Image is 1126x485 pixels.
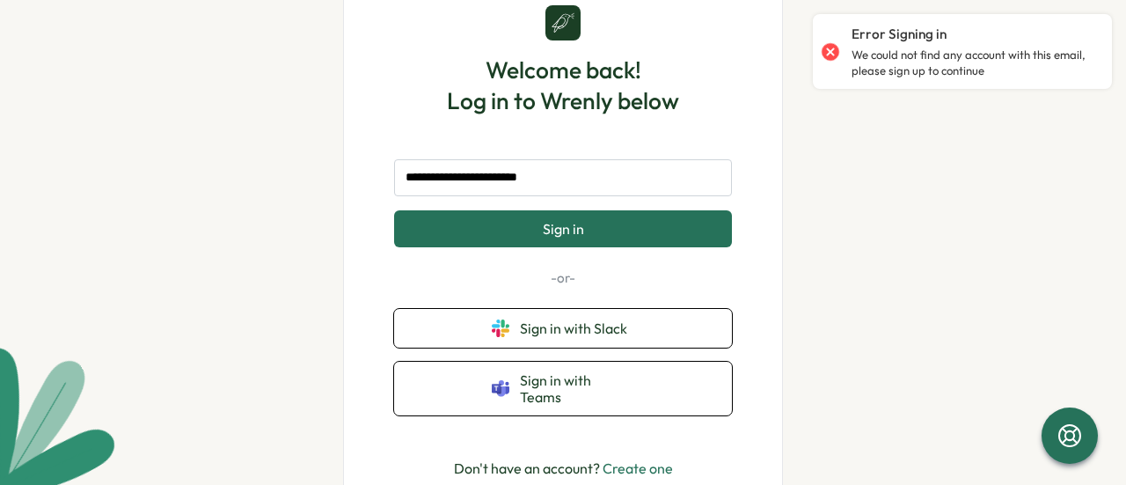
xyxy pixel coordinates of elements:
p: Error Signing in [852,25,947,44]
button: Sign in with Teams [394,362,732,415]
span: Sign in with Slack [520,320,634,336]
span: Sign in with Teams [520,372,634,405]
p: -or- [394,268,732,288]
span: Sign in [543,221,584,237]
p: Don't have an account? [454,458,673,480]
a: Create one [603,459,673,477]
button: Sign in with Slack [394,309,732,348]
button: Sign in [394,210,732,247]
h1: Welcome back! Log in to Wrenly below [447,55,679,116]
p: We could not find any account with this email, please sign up to continue [852,48,1094,78]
